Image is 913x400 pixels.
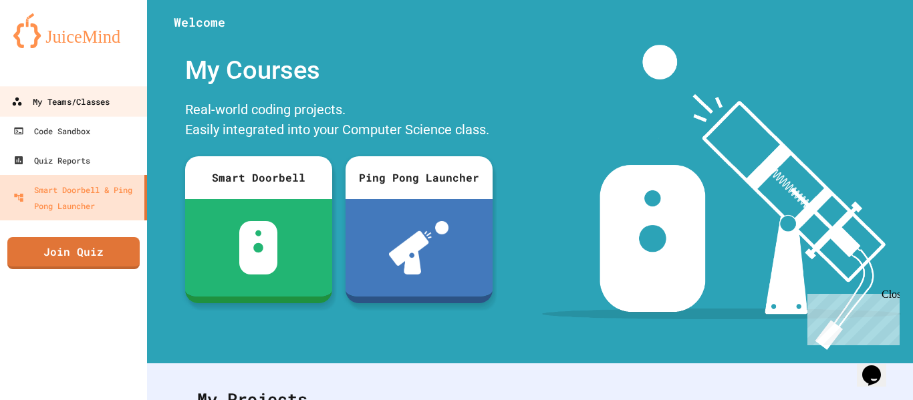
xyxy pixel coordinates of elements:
[185,156,332,199] div: Smart Doorbell
[5,5,92,85] div: Chat with us now!Close
[857,347,900,387] iframe: chat widget
[346,156,493,199] div: Ping Pong Launcher
[389,221,448,274] img: ppl-with-ball.png
[7,237,140,269] a: Join Quiz
[13,152,90,168] div: Quiz Reports
[542,45,900,350] img: banner-image-my-projects.png
[178,45,499,96] div: My Courses
[11,93,110,110] div: My Teams/Classes
[13,123,90,139] div: Code Sandbox
[239,221,277,274] img: sdb-white.svg
[13,182,139,214] div: Smart Doorbell & Ping Pong Launcher
[13,13,134,48] img: logo-orange.svg
[178,96,499,146] div: Real-world coding projects. Easily integrated into your Computer Science class.
[802,288,900,345] iframe: chat widget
